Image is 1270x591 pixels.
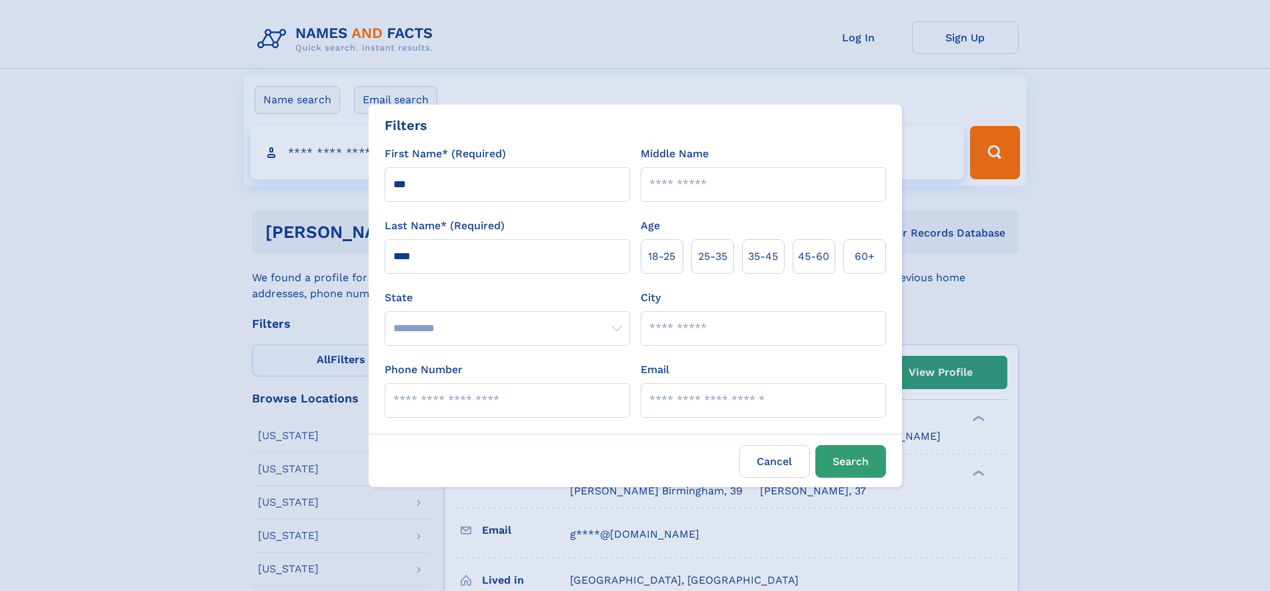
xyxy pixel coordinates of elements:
[385,218,505,234] label: Last Name* (Required)
[641,146,709,162] label: Middle Name
[748,249,778,265] span: 35‑45
[739,445,810,478] label: Cancel
[641,362,669,378] label: Email
[855,249,875,265] span: 60+
[815,445,886,478] button: Search
[641,290,661,306] label: City
[698,249,727,265] span: 25‑35
[641,218,660,234] label: Age
[798,249,829,265] span: 45‑60
[385,362,463,378] label: Phone Number
[385,290,630,306] label: State
[648,249,675,265] span: 18‑25
[385,146,506,162] label: First Name* (Required)
[385,115,427,135] div: Filters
